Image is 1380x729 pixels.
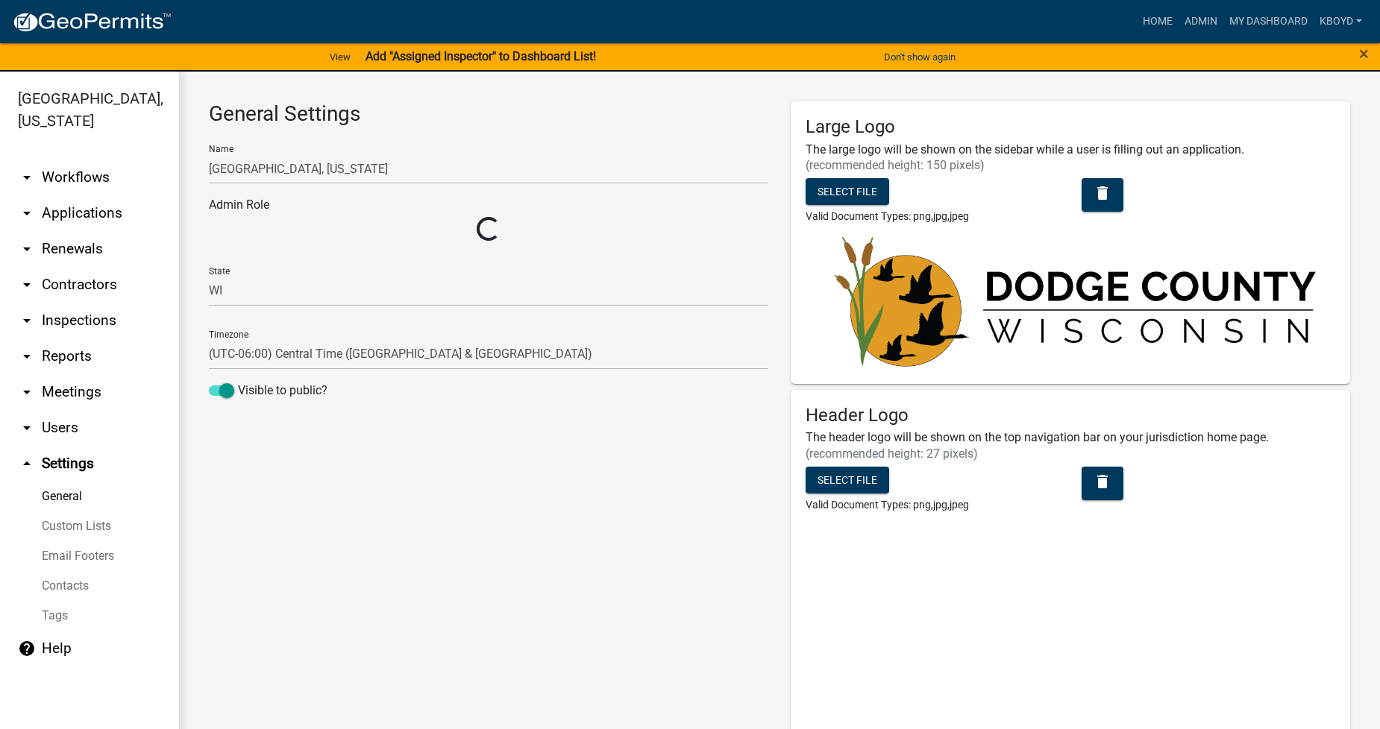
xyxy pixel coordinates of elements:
h6: (recommended height: 27 pixels) [806,446,1335,461]
h6: The large logo will be shown on the sidebar while a user is filling out an application. [806,142,1335,157]
a: Admin [1179,7,1223,36]
i: arrow_drop_down [18,204,36,222]
h5: Header Logo [806,405,1335,426]
i: arrow_drop_down [18,276,36,294]
span: × [1359,43,1369,64]
img: jurisdiction logo [806,236,1335,369]
i: delete [1094,472,1111,490]
strong: Add "Assigned Inspector" to Dashboard List! [366,49,596,63]
i: arrow_drop_down [18,419,36,437]
h3: General Settings [209,101,768,127]
h6: The header logo will be shown on the top navigation bar on your jurisdiction home page. [806,430,1335,444]
i: delete [1094,184,1111,202]
button: Select file [806,178,889,205]
i: arrow_drop_down [18,347,36,365]
button: delete [1082,178,1123,212]
label: Visible to public? [209,382,327,400]
i: arrow_drop_down [18,383,36,401]
i: arrow_drop_down [18,312,36,329]
button: Select file [806,467,889,493]
button: Close [1359,45,1369,63]
h6: (recommended height: 150 pixels) [806,158,1335,172]
a: My Dashboard [1223,7,1314,36]
span: Valid Document Types: png,jpg,jpeg [806,499,969,511]
a: Home [1137,7,1179,36]
i: arrow_drop_down [18,168,36,186]
a: View [324,45,357,69]
label: Admin Role [209,199,269,211]
a: kboyd [1314,7,1368,36]
button: Don't show again [878,45,962,69]
button: delete [1082,467,1123,500]
h5: Large Logo [806,116,1335,138]
i: arrow_drop_up [18,455,36,473]
span: Valid Document Types: png,jpg,jpeg [806,210,969,222]
i: arrow_drop_down [18,240,36,258]
i: help [18,640,36,657]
